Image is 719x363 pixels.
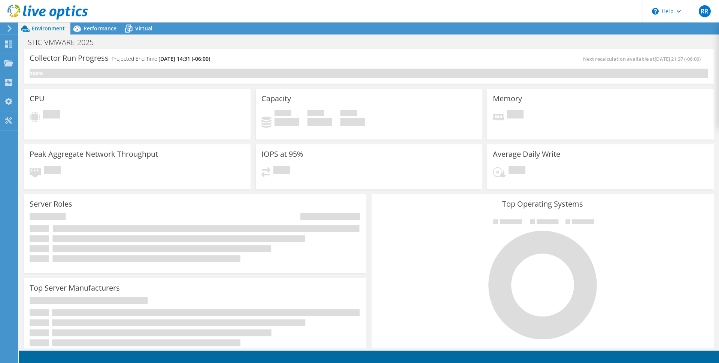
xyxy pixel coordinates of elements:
[261,94,291,103] h3: Capacity
[493,94,522,103] h3: Memory
[112,55,210,63] h4: Projected End Time:
[507,110,524,120] span: Pending
[158,55,210,62] span: [DATE] 14:31 (-06:00)
[30,150,158,158] h3: Peak Aggregate Network Throughput
[274,118,299,126] h4: 0 GiB
[377,200,708,208] h3: Top Operating Systems
[655,55,701,62] span: [DATE] 21:37 (-06:00)
[44,166,61,176] span: Pending
[43,110,60,120] span: Pending
[30,94,45,103] h3: CPU
[307,118,332,126] h4: 0 GiB
[135,25,152,32] span: Virtual
[652,8,659,15] svg: \n
[273,166,290,176] span: Pending
[24,38,105,46] h1: STIC-VMWARE-2025
[493,150,560,158] h3: Average Daily Write
[274,110,291,118] span: Used
[261,150,303,158] h3: IOPS at 95%
[509,166,525,176] span: Pending
[340,110,357,118] span: Total
[32,25,65,32] span: Environment
[699,5,711,17] span: RR
[583,55,704,62] span: Next recalculation available at
[30,200,72,208] h3: Server Roles
[340,118,365,126] h4: 0 GiB
[30,284,120,292] h3: Top Server Manufacturers
[307,110,324,118] span: Free
[84,25,116,32] span: Performance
